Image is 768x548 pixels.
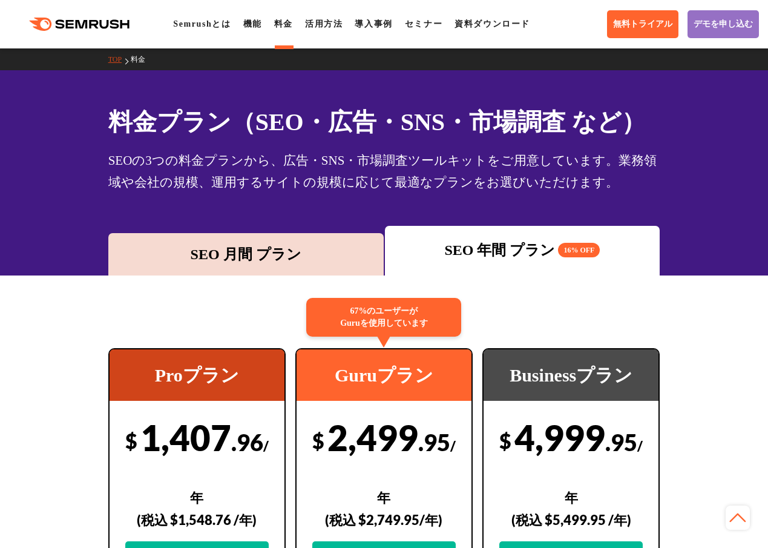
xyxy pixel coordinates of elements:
div: (税込 $2,749.95/年) [312,498,456,541]
a: セミナー [405,19,442,28]
span: $ [312,428,324,453]
div: SEO 月間 プラン [114,243,378,265]
a: デモを申し込む [688,10,759,38]
a: 料金 [131,55,154,64]
div: 67%のユーザーが Guruを使用しています [306,298,461,337]
a: Semrushとは [173,19,231,28]
a: 機能 [243,19,262,28]
div: (税込 $1,548.76 /年) [125,498,269,541]
span: .96 [231,428,263,456]
a: 無料トライアル [607,10,678,38]
a: TOP [108,55,131,64]
div: Businessプラン [484,349,658,401]
span: $ [499,428,511,453]
span: .95 [418,428,450,456]
div: (税込 $5,499.95 /年) [499,498,643,541]
a: 料金 [274,19,293,28]
div: Guruプラン [297,349,471,401]
div: Proプラン [110,349,284,401]
a: 導入事例 [355,19,392,28]
div: SEOの3つの料金プランから、広告・SNS・市場調査ツールキットをご用意しています。業務領域や会社の規模、運用するサイトの規模に応じて最適なプランをお選びいただけます。 [108,150,660,193]
h1: 料金プラン（SEO・広告・SNS・市場調査 など） [108,104,660,140]
a: 活用方法 [305,19,343,28]
span: 無料トライアル [613,19,672,30]
span: .95 [605,428,637,456]
div: SEO 年間 プラン [391,239,654,261]
span: $ [125,428,137,453]
a: 資料ダウンロード [455,19,530,28]
span: 16% OFF [558,243,600,257]
span: デモを申し込む [694,19,753,30]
